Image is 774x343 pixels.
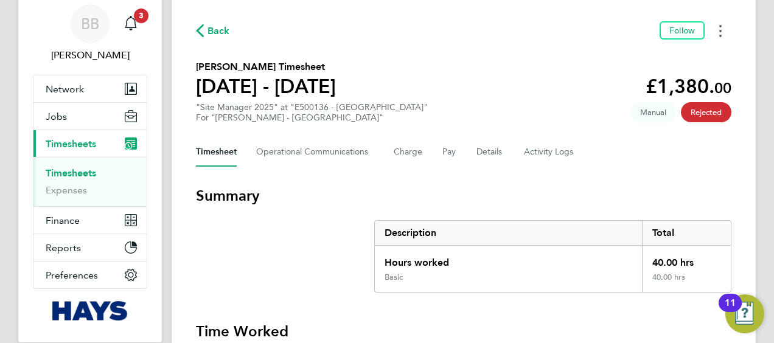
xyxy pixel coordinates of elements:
[46,269,98,281] span: Preferences
[46,242,81,254] span: Reports
[52,301,128,320] img: hays-logo-retina.png
[207,24,230,38] span: Back
[709,21,731,40] button: Timesheets Menu
[46,184,87,196] a: Expenses
[630,102,676,122] span: This timesheet was manually created.
[33,130,147,157] button: Timesheets
[196,186,731,206] h3: Summary
[196,60,336,74] h2: [PERSON_NAME] Timesheet
[33,103,147,130] button: Jobs
[725,294,764,333] button: Open Resource Center, 11 new notifications
[33,262,147,288] button: Preferences
[642,246,731,272] div: 40.00 hrs
[33,301,147,320] a: Go to home page
[669,25,695,36] span: Follow
[196,74,336,99] h1: [DATE] - [DATE]
[33,157,147,206] div: Timesheets
[642,272,731,292] div: 40.00 hrs
[374,220,731,293] div: Summary
[33,4,147,63] a: BB[PERSON_NAME]
[81,16,99,32] span: BB
[33,48,147,63] span: Ben Brown
[646,75,731,98] app-decimal: £1,380.
[46,138,96,150] span: Timesheets
[196,23,230,38] button: Back
[33,75,147,102] button: Network
[725,303,736,319] div: 11
[524,137,575,167] button: Activity Logs
[476,137,504,167] button: Details
[375,246,642,272] div: Hours worked
[46,215,80,226] span: Finance
[119,4,143,43] a: 3
[33,234,147,261] button: Reports
[714,79,731,97] span: 00
[442,137,457,167] button: Pay
[681,102,731,122] span: This timesheet has been rejected.
[196,113,428,123] div: For "[PERSON_NAME] - [GEOGRAPHIC_DATA]"
[33,207,147,234] button: Finance
[256,137,374,167] button: Operational Communications
[196,102,428,123] div: "Site Manager 2025" at "E500136 - [GEOGRAPHIC_DATA]"
[385,272,403,282] div: Basic
[642,221,731,245] div: Total
[46,83,84,95] span: Network
[660,21,705,40] button: Follow
[394,137,423,167] button: Charge
[46,111,67,122] span: Jobs
[196,137,237,167] button: Timesheet
[134,9,148,23] span: 3
[375,221,642,245] div: Description
[196,322,731,341] h3: Time Worked
[46,167,96,179] a: Timesheets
